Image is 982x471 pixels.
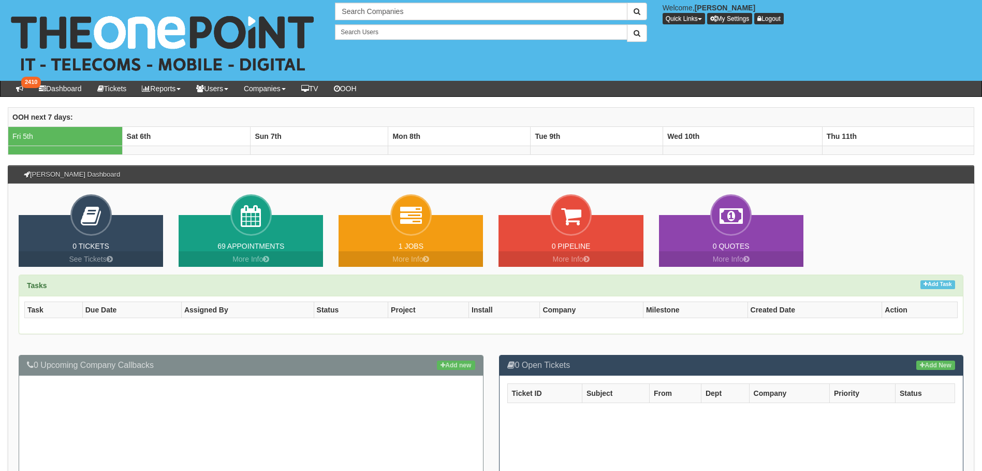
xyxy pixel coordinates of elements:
[388,126,531,146] th: Mon 8th
[8,107,974,126] th: OOH next 7 days:
[21,77,41,88] span: 2410
[314,302,388,318] th: Status
[399,242,423,250] a: 1 Jobs
[82,302,181,318] th: Due Date
[217,242,284,250] a: 69 Appointments
[19,166,125,183] h3: [PERSON_NAME] Dashboard
[701,383,749,403] th: Dept
[388,302,469,318] th: Project
[72,242,109,250] a: 0 Tickets
[552,242,591,250] a: 0 Pipeline
[507,361,956,370] h3: 0 Open Tickets
[8,126,123,146] td: Fri 5th
[707,13,753,24] a: My Settings
[659,251,803,267] a: More Info
[134,81,188,96] a: Reports
[531,126,663,146] th: Tue 9th
[916,361,955,370] a: Add New
[582,383,649,403] th: Subject
[655,3,982,24] div: Welcome,
[326,81,364,96] a: OOH
[335,24,627,40] input: Search Users
[822,126,974,146] th: Thu 11th
[19,251,163,267] a: See Tickets
[643,302,748,318] th: Milestone
[713,242,750,250] a: 0 Quotes
[695,4,755,12] b: [PERSON_NAME]
[181,302,314,318] th: Assigned By
[179,251,323,267] a: More Info
[90,81,135,96] a: Tickets
[294,81,326,96] a: TV
[829,383,895,403] th: Priority
[507,383,582,403] th: Ticket ID
[31,81,90,96] a: Dashboard
[27,281,47,290] strong: Tasks
[663,13,705,24] button: Quick Links
[499,251,643,267] a: More Info
[663,126,822,146] th: Wed 10th
[540,302,643,318] th: Company
[25,302,83,318] th: Task
[469,302,540,318] th: Install
[188,81,236,96] a: Users
[27,361,475,370] h3: 0 Upcoming Company Callbacks
[251,126,388,146] th: Sun 7th
[437,361,475,370] a: Add new
[236,81,294,96] a: Companies
[649,383,701,403] th: From
[920,280,955,289] a: Add Task
[748,302,882,318] th: Created Date
[749,383,829,403] th: Company
[882,302,958,318] th: Action
[335,3,627,20] input: Search Companies
[339,251,483,267] a: More Info
[122,126,251,146] th: Sat 6th
[895,383,955,403] th: Status
[754,13,784,24] a: Logout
